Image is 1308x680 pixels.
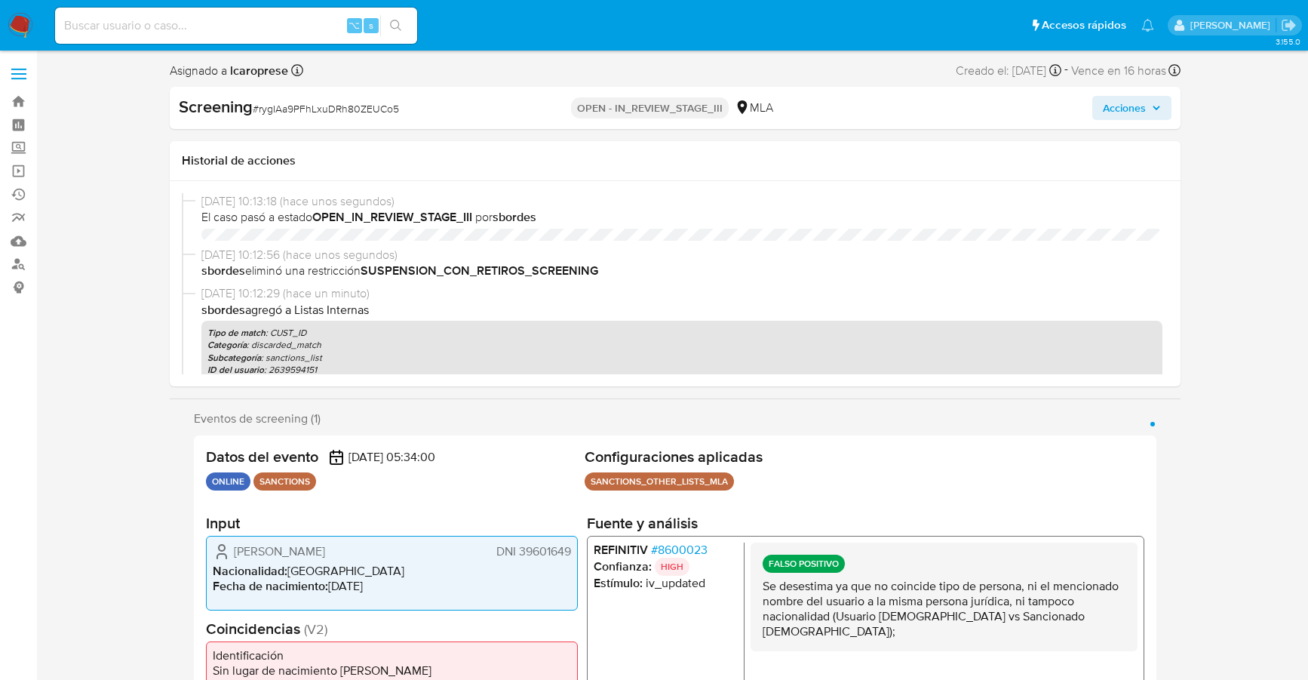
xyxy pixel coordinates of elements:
[207,363,264,377] b: ID del usuario
[361,262,598,279] b: SUSPENSION_CON_RETIROS_SCREENING
[312,208,472,226] b: OPEN_IN_REVIEW_STAGE_III
[201,302,1162,318] p: agregó a Listas Internas
[170,63,288,79] span: Asignado a
[1141,19,1154,32] a: Notificaciones
[201,263,1162,279] span: eliminó una restricción
[207,351,261,365] b: Subcategoría
[201,301,245,318] b: sbordes
[956,60,1061,81] div: Creado el: [DATE]
[207,326,266,340] b: Tipo de match
[1103,96,1146,120] span: Acciones
[201,262,245,279] b: sbordes
[207,339,1156,351] p: : discarded_match
[201,247,1162,263] span: [DATE] 10:12:56 (hace unos segundos)
[380,15,411,36] button: search-icon
[253,101,399,116] span: # rygIAa9PFhLxuDRh80ZEUCo5
[1092,96,1171,120] button: Acciones
[1190,18,1276,32] p: stefania.bordes@mercadolibre.com
[348,18,360,32] span: ⌥
[1064,60,1068,81] span: -
[493,208,536,226] b: sbordes
[201,209,1162,226] span: El caso pasó a estado por
[1281,17,1297,33] a: Salir
[207,327,1156,339] p: : CUST_ID
[207,364,1156,376] p: : 2639594151
[201,193,1162,210] span: [DATE] 10:13:18 (hace unos segundos)
[207,338,247,352] b: Categoría
[735,100,773,116] div: MLA
[227,62,288,79] b: lcaroprese
[571,97,729,118] p: OPEN - IN_REVIEW_STAGE_III
[207,352,1156,364] p: : sanctions_list
[1071,63,1166,79] span: Vence en 16 horas
[55,16,417,35] input: Buscar usuario o caso...
[1042,17,1126,33] span: Accesos rápidos
[179,94,253,118] b: Screening
[369,18,373,32] span: s
[201,285,1162,302] span: [DATE] 10:12:29 (hace un minuto)
[182,153,1168,168] h1: Historial de acciones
